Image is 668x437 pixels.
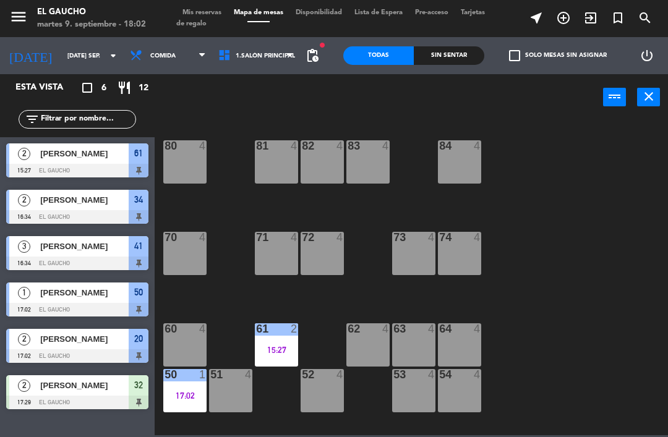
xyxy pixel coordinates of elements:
div: 4 [428,232,435,243]
span: [PERSON_NAME] [40,286,129,299]
div: 4 [474,232,481,243]
span: BUSCAR [632,7,659,28]
div: 4 [199,323,207,334]
i: menu [9,7,28,26]
span: 2 [18,380,30,392]
div: 4 [291,140,298,151]
div: 51 [210,369,211,380]
div: 4 [336,369,344,380]
div: 2 [291,323,298,334]
div: 54 [439,369,440,380]
label: Solo mesas sin asignar [509,50,607,61]
i: near_me [529,11,544,25]
div: 4 [336,140,344,151]
i: power_input [607,89,622,104]
div: 4 [428,369,435,380]
span: 2 [18,333,30,346]
button: menu [9,7,28,30]
span: Reserva especial [604,7,632,28]
div: 4 [382,323,390,334]
span: Mapa de mesas [228,9,289,16]
i: filter_list [25,112,40,127]
span: 20 [134,331,143,346]
i: exit_to_app [583,11,598,25]
div: 84 [439,140,440,151]
div: Todas [343,46,414,65]
span: 3 [18,240,30,253]
span: Mis reservas [176,9,228,16]
i: arrow_drop_down [106,48,121,63]
span: 12 [139,81,148,95]
span: 1.Salón Principal [236,53,295,59]
div: 63 [393,323,394,334]
span: [PERSON_NAME] [40,379,129,392]
span: 41 [134,239,143,253]
span: [PERSON_NAME] [40,240,129,253]
span: Disponibilidad [289,9,348,16]
span: 50 [134,285,143,300]
div: 4 [474,369,481,380]
div: 4 [474,140,481,151]
i: search [638,11,653,25]
i: crop_square [80,80,95,95]
span: Pre-acceso [409,9,455,16]
span: 6 [101,81,106,95]
span: WALK IN [577,7,604,28]
div: 81 [256,140,257,151]
span: [PERSON_NAME] [40,333,129,346]
span: check_box_outline_blank [509,50,520,61]
i: power_settings_new [640,48,654,63]
i: restaurant [117,80,132,95]
div: 4 [382,140,390,151]
div: 61 [256,323,257,334]
span: 61 [134,146,143,161]
span: RESERVAR MESA [550,7,577,28]
span: 2 [18,194,30,206]
div: 4 [199,232,207,243]
div: Esta vista [6,80,89,95]
div: 4 [428,323,435,334]
span: [PERSON_NAME] [40,193,129,206]
button: close [637,88,660,106]
div: 53 [393,369,394,380]
div: 73 [393,232,394,243]
div: 4 [474,323,481,334]
span: 32 [134,378,143,392]
span: 2 [18,148,30,160]
span: Comida [150,53,176,59]
button: power_input [603,88,626,106]
span: 1 [18,287,30,299]
span: Lista de Espera [348,9,409,16]
i: add_circle_outline [556,11,571,25]
span: fiber_manual_record [319,41,326,49]
input: Filtrar por nombre... [40,112,135,126]
span: 34 [134,192,143,207]
div: El Gaucho [37,6,146,19]
div: 74 [439,232,440,243]
i: close [641,89,656,104]
span: pending_actions [305,48,320,63]
div: 4 [199,140,207,151]
i: turned_in_not [610,11,625,25]
div: 4 [336,232,344,243]
div: 17:02 [163,391,207,400]
div: 71 [256,232,257,243]
div: 4 [291,232,298,243]
div: Sin sentar [414,46,484,65]
div: 4 [245,369,252,380]
div: 1 [199,369,207,380]
span: [PERSON_NAME] [40,147,129,160]
div: 15:27 [255,346,298,354]
div: 64 [439,323,440,334]
div: martes 9. septiembre - 18:02 [37,19,146,31]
